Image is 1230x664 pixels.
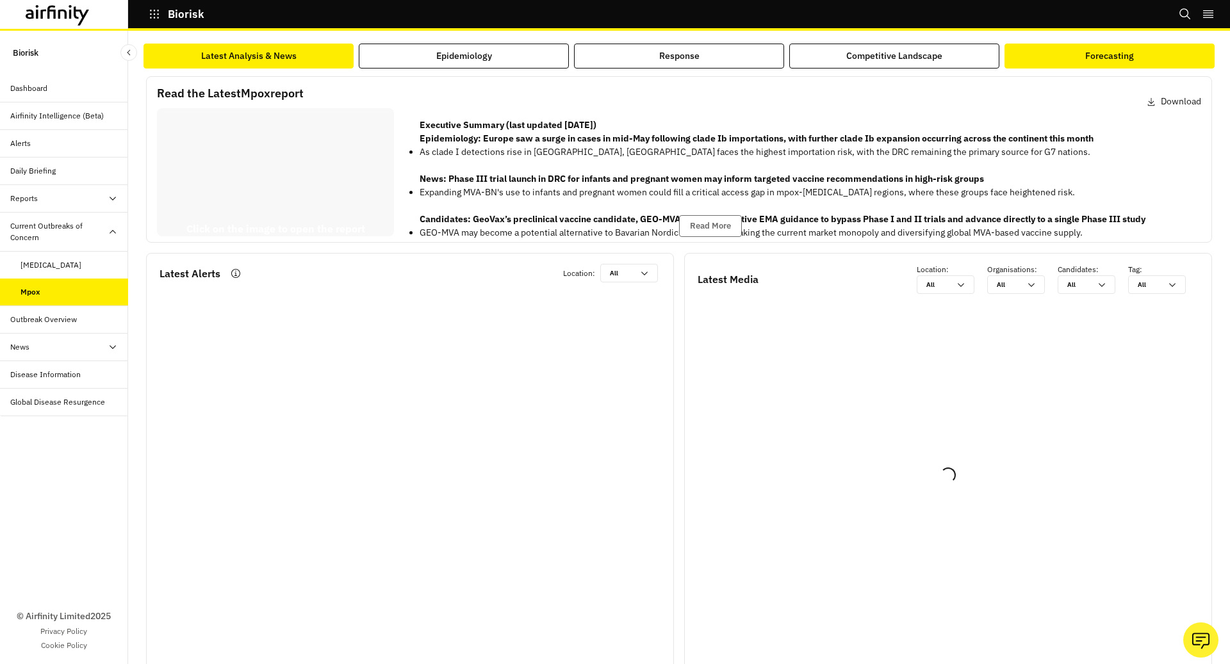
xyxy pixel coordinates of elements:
[593,119,596,131] strong: )
[10,193,38,204] div: Reports
[168,8,204,20] p: Biorisk
[20,259,81,271] div: [MEDICAL_DATA]
[17,610,111,623] p: © Airfinity Limited 2025
[13,41,38,65] p: Biorisk
[1128,264,1199,275] p: Tag :
[1085,49,1134,63] div: Forecasting
[659,49,700,63] div: Response
[420,173,984,184] strong: News: Phase III trial launch in DRC for infants and pregnant women may inform targeted vaccine re...
[41,640,87,651] a: Cookie Policy
[420,213,1145,225] strong: Candidates: GeoVax’s preclinical vaccine candidate, GEO-MVA, receives positive EMA guidance to by...
[10,341,29,353] div: News
[1058,264,1128,275] p: Candidates :
[160,266,220,281] p: Latest Alerts
[120,44,137,61] button: Close Sidebar
[10,220,108,243] div: Current Outbreaks of Concern
[1183,622,1218,658] button: Ask our analysts
[20,286,40,298] div: Mpox
[40,626,87,637] a: Privacy Policy
[420,119,593,131] strong: Executive Summary (last updated [DATE]
[10,138,31,149] div: Alerts
[987,264,1058,275] p: Organisations :
[420,186,1145,199] p: Expanding MVA-BN's use to infants and pregnant women could fill a critical access gap in mpox-[ME...
[420,145,1145,159] p: As clade I detections rise in [GEOGRAPHIC_DATA], [GEOGRAPHIC_DATA] faces the highest importation ...
[149,3,204,25] button: Biorisk
[420,226,1145,239] p: GEO-MVA may become a potential alternative to Bavarian Nordic’s MVA-BN, breaking the current mark...
[157,221,394,236] p: Click on the image to open the report
[201,49,297,63] div: Latest Analysis & News
[698,271,758,287] p: Latest Media
[679,215,742,237] button: Read More
[1179,3,1192,25] button: Search
[1161,95,1201,108] p: Download
[157,85,304,102] p: Read the Latest Mpox report
[436,49,492,63] div: Epidemiology
[10,369,81,380] div: Disease Information
[563,268,595,279] p: Location :
[10,314,77,325] div: Outbreak Overview
[420,133,1094,144] strong: Epidemiology: Europe saw a surge in cases in mid-May following clade Ib importations, with furthe...
[10,83,47,94] div: Dashboard
[10,396,105,408] div: Global Disease Resurgence
[917,264,987,275] p: Location :
[10,110,104,122] div: Airfinity Intelligence (Beta)
[846,49,942,63] div: Competitive Landscape
[10,165,56,177] div: Daily Briefing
